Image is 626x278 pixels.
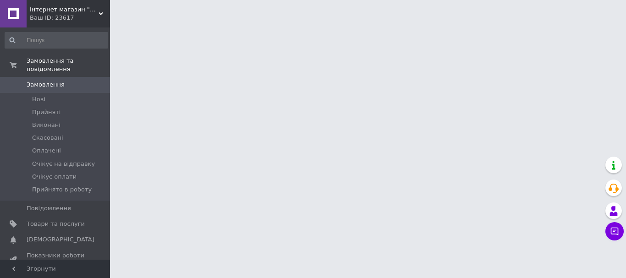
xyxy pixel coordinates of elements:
[32,160,95,168] span: Очікує на відправку
[32,134,63,142] span: Скасовані
[27,235,94,244] span: [DEMOGRAPHIC_DATA]
[32,95,45,104] span: Нові
[27,57,110,73] span: Замовлення та повідомлення
[32,185,92,194] span: Прийнято в роботу
[605,222,624,240] button: Чат з покупцем
[27,204,71,213] span: Повідомлення
[32,108,60,116] span: Прийняті
[27,220,85,228] span: Товари та послуги
[5,32,108,49] input: Пошук
[27,81,65,89] span: Замовлення
[30,14,110,22] div: Ваш ID: 23617
[32,121,60,129] span: Виконані
[32,173,77,181] span: Очікує оплати
[27,251,85,268] span: Показники роботи компанії
[30,5,99,14] span: Інтернет магазин "Росет"
[32,147,61,155] span: Оплачені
